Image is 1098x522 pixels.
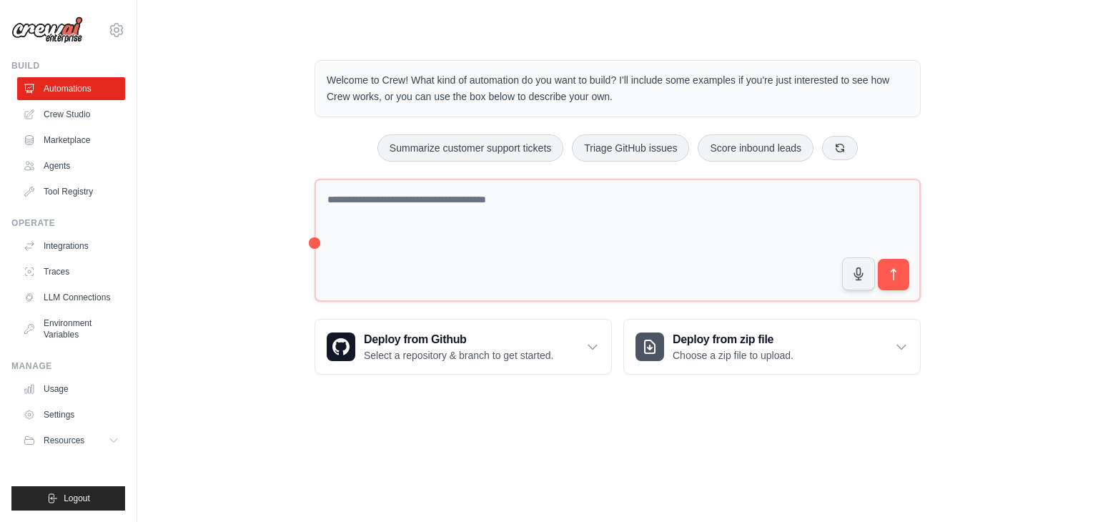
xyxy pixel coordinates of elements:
[11,360,125,372] div: Manage
[11,60,125,72] div: Build
[11,217,125,229] div: Operate
[698,134,813,162] button: Score inbound leads
[11,16,83,44] img: Logo
[17,403,125,426] a: Settings
[17,77,125,100] a: Automations
[17,378,125,400] a: Usage
[64,493,90,504] span: Logout
[17,180,125,203] a: Tool Registry
[17,154,125,177] a: Agents
[17,312,125,346] a: Environment Variables
[364,331,553,348] h3: Deploy from Github
[673,331,793,348] h3: Deploy from zip file
[17,103,125,126] a: Crew Studio
[364,348,553,363] p: Select a repository & branch to get started.
[17,129,125,152] a: Marketplace
[17,286,125,309] a: LLM Connections
[572,134,689,162] button: Triage GitHub issues
[44,435,84,446] span: Resources
[11,486,125,511] button: Logout
[17,429,125,452] button: Resources
[17,260,125,283] a: Traces
[327,72,909,105] p: Welcome to Crew! What kind of automation do you want to build? I'll include some examples if you'...
[377,134,563,162] button: Summarize customer support tickets
[17,235,125,257] a: Integrations
[673,348,793,363] p: Choose a zip file to upload.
